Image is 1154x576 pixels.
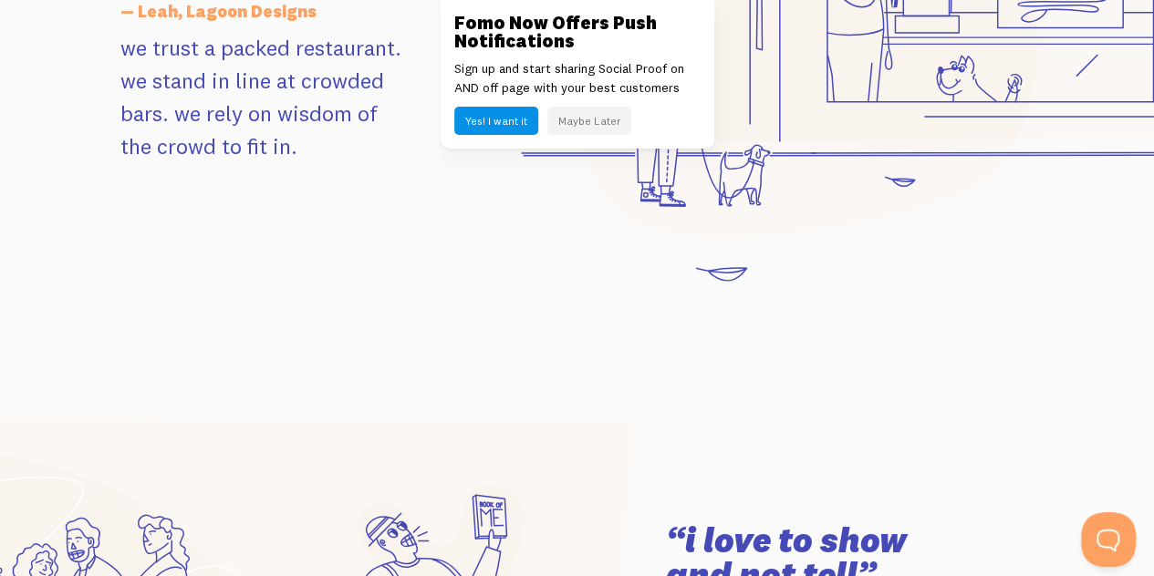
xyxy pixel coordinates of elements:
[454,107,538,135] button: Yes! I want it
[120,31,488,162] p: we trust a packed restaurant. we stand in line at crowded bars. we rely on wisdom of the crowd to...
[454,14,701,50] h3: Fomo Now Offers Push Notifications
[1081,512,1136,567] iframe: Help Scout Beacon - Open
[454,59,701,98] p: Sign up and start sharing Social Proof on AND off page with your best customers
[547,107,631,135] button: Maybe Later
